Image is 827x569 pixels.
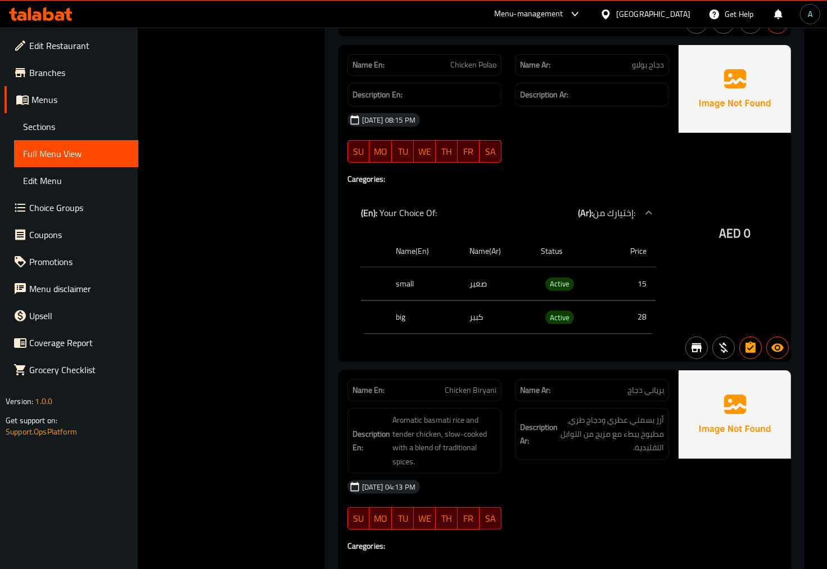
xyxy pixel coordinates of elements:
[353,384,385,396] strong: Name En:
[29,201,129,214] span: Choice Groups
[560,413,664,455] span: أرز بسمتي عطري ودجاج طري، مطبوخ ببطء مع مزيج من التوابل التقليدية.
[4,329,138,356] a: Coverage Report
[462,510,475,527] span: FR
[460,301,532,334] td: كبير
[14,140,138,167] a: Full Menu View
[418,510,431,527] span: WE
[606,301,656,334] td: 28
[532,235,605,267] th: Status
[440,510,453,527] span: TH
[712,337,735,359] button: Purchased item
[29,336,129,350] span: Coverage Report
[29,66,129,79] span: Branches
[4,302,138,329] a: Upsell
[392,140,414,163] button: TU
[545,311,574,324] span: Active
[450,59,496,71] span: Chicken Polao
[4,275,138,302] a: Menu disclaimer
[347,507,370,530] button: SU
[545,277,574,290] span: Active
[414,140,436,163] button: WE
[347,140,370,163] button: SU
[29,39,129,52] span: Edit Restaurant
[436,140,458,163] button: TH
[35,394,52,409] span: 1.0.0
[458,140,480,163] button: FR
[387,235,460,267] th: Name(En)
[719,222,741,244] span: AED
[460,267,532,301] td: صغير
[606,235,656,267] th: Price
[458,507,480,530] button: FR
[4,194,138,221] a: Choice Groups
[392,413,496,468] span: Aromatic basmati rice and tender chicken, slow-cooked with a blend of traditional spices.
[392,507,414,530] button: TU
[4,32,138,59] a: Edit Restaurant
[593,204,635,221] span: إختيارك من:
[445,384,496,396] span: Chicken Biryani
[369,140,392,163] button: MO
[369,507,392,530] button: MO
[23,174,129,187] span: Edit Menu
[6,394,33,409] span: Version:
[29,363,129,377] span: Grocery Checklist
[358,482,420,492] span: [DATE] 04:13 PM
[520,420,558,448] strong: Description Ar:
[347,540,669,552] h4: Caregories:
[436,507,458,530] button: TH
[29,228,129,241] span: Coupons
[606,267,656,301] td: 15
[4,59,138,86] a: Branches
[480,507,501,530] button: SA
[29,282,129,295] span: Menu disclaimer
[627,384,664,396] span: برياني دجاج
[387,301,460,334] th: big
[520,88,568,102] strong: Description Ar:
[353,144,365,160] span: SU
[679,370,791,458] img: Ae5nvW7+0k+MAAAAAElFTkSuQmCC
[353,427,390,455] strong: Description En:
[520,59,550,71] strong: Name Ar:
[6,413,57,428] span: Get support on:
[616,8,690,20] div: [GEOGRAPHIC_DATA]
[739,337,762,359] button: Has choices
[6,424,77,439] a: Support.OpsPlatform
[744,222,751,244] span: 0
[353,88,403,102] strong: Description En:
[766,337,789,359] button: Available
[374,510,387,527] span: MO
[31,93,129,106] span: Menus
[578,204,593,221] b: (Ar):
[23,147,129,160] span: Full Menu View
[347,195,669,231] div: (En): Your Choice Of:(Ar):إختيارك من:
[685,337,708,359] button: Not branch specific item
[480,140,501,163] button: SA
[396,144,409,160] span: TU
[632,59,664,71] span: دجاج بولاو
[14,167,138,194] a: Edit Menu
[418,144,431,160] span: WE
[808,8,812,20] span: A
[460,235,532,267] th: Name(Ar)
[387,267,460,301] th: small
[29,255,129,268] span: Promotions
[545,277,574,291] div: Active
[347,173,669,185] h4: Caregories:
[361,235,656,334] table: choices table
[520,384,550,396] strong: Name Ar:
[374,144,387,160] span: MO
[353,59,385,71] strong: Name En:
[484,510,497,527] span: SA
[361,204,377,221] b: (En):
[462,144,475,160] span: FR
[29,309,129,322] span: Upsell
[23,120,129,133] span: Sections
[414,507,436,530] button: WE
[440,144,453,160] span: TH
[358,115,420,126] span: [DATE] 08:15 PM
[545,311,574,324] div: Active
[14,113,138,140] a: Sections
[4,86,138,113] a: Menus
[353,510,365,527] span: SU
[484,144,497,160] span: SA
